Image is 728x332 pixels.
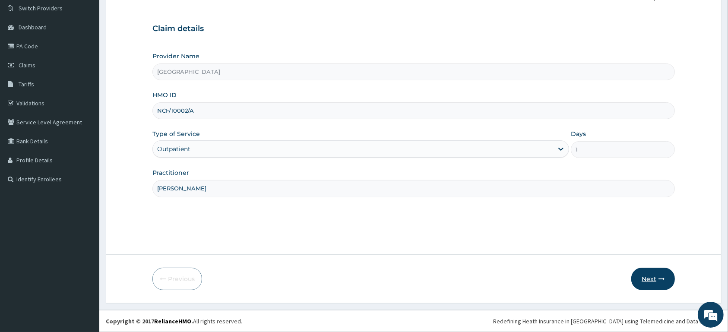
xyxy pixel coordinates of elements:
[152,180,675,197] input: Enter Name
[50,109,119,196] span: We're online!
[45,48,145,60] div: Chat with us now
[571,130,586,138] label: Days
[19,80,34,88] span: Tariffs
[152,52,199,60] label: Provider Name
[154,317,191,325] a: RelianceHMO
[152,91,177,99] label: HMO ID
[19,4,63,12] span: Switch Providers
[152,130,200,138] label: Type of Service
[4,236,165,266] textarea: Type your message and hit 'Enter'
[106,317,193,325] strong: Copyright © 2017 .
[493,317,722,326] div: Redefining Heath Insurance in [GEOGRAPHIC_DATA] using Telemedicine and Data Science!
[16,43,35,65] img: d_794563401_company_1708531726252_794563401
[142,4,162,25] div: Minimize live chat window
[157,145,190,153] div: Outpatient
[152,102,675,119] input: Enter HMO ID
[152,168,189,177] label: Practitioner
[152,24,675,34] h3: Claim details
[19,61,35,69] span: Claims
[152,268,202,290] button: Previous
[19,23,47,31] span: Dashboard
[631,268,675,290] button: Next
[99,310,728,332] footer: All rights reserved.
